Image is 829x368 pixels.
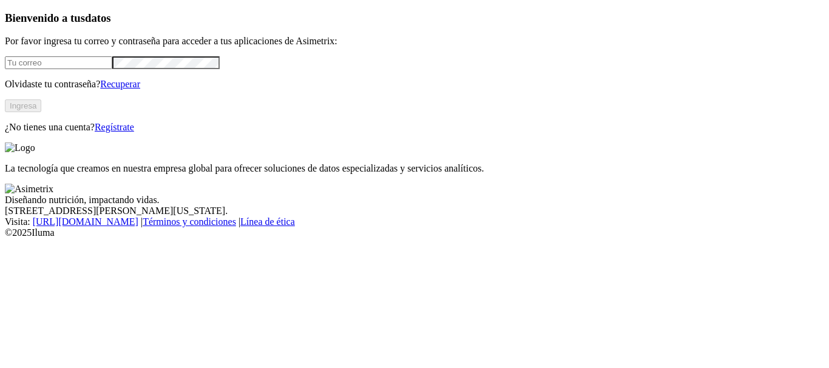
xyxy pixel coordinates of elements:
[85,12,111,24] span: datos
[143,216,236,227] a: Términos y condiciones
[5,36,824,47] p: Por favor ingresa tu correo y contraseña para acceder a tus aplicaciones de Asimetrix:
[240,216,295,227] a: Línea de ética
[5,184,53,195] img: Asimetrix
[5,163,824,174] p: La tecnología que creamos en nuestra empresa global para ofrecer soluciones de datos especializad...
[5,195,824,206] div: Diseñando nutrición, impactando vidas.
[5,216,824,227] div: Visita : | |
[33,216,138,227] a: [URL][DOMAIN_NAME]
[5,12,824,25] h3: Bienvenido a tus
[5,56,112,69] input: Tu correo
[100,79,140,89] a: Recuperar
[5,206,824,216] div: [STREET_ADDRESS][PERSON_NAME][US_STATE].
[5,142,35,153] img: Logo
[5,227,824,238] div: © 2025 Iluma
[5,99,41,112] button: Ingresa
[95,122,134,132] a: Regístrate
[5,122,824,133] p: ¿No tienes una cuenta?
[5,79,824,90] p: Olvidaste tu contraseña?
